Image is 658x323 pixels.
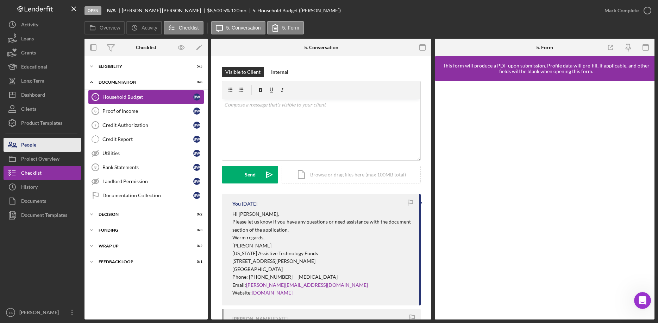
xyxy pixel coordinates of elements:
[225,67,261,77] div: Visible to Client
[242,201,257,207] time: 2025-09-09 12:02
[164,21,203,34] button: Checklist
[268,67,292,77] button: Internal
[136,45,156,50] div: Checklist
[193,122,200,129] div: B W
[232,273,412,281] p: Phone: [PHONE_NUMBER] – [MEDICAL_DATA]
[94,95,96,99] tspan: 5
[193,192,200,199] div: B W
[102,179,193,184] div: Landlord Permission
[102,108,193,114] div: Proof of Income
[142,25,157,31] label: Activity
[100,25,120,31] label: Overview
[232,234,412,241] p: Warm regards,
[282,25,299,31] label: 5. Form
[88,90,204,104] a: 5Household BudgetBW
[99,212,185,217] div: DECISION
[94,109,96,113] tspan: 6
[604,4,639,18] div: Mark Complete
[102,150,193,156] div: Utilities
[84,6,101,15] div: Open
[99,64,185,69] div: ELIGIBILITY
[273,316,288,322] time: 2025-09-04 19:57
[193,136,200,143] div: B W
[232,257,412,265] p: [STREET_ADDRESS][PERSON_NAME]
[88,160,204,174] a: 8Bank StatementsBW
[222,67,264,77] button: Visible to Client
[94,123,96,127] tspan: 7
[8,311,13,315] text: TS
[271,67,288,77] div: Internal
[252,8,341,13] div: 5. Household Budget ([PERSON_NAME])
[94,165,96,169] tspan: 8
[99,260,185,264] div: Feedback Loop
[99,244,185,248] div: Wrap up
[634,292,651,309] iframe: Intercom live chat
[207,7,222,13] span: $8,500
[246,282,368,288] a: [PERSON_NAME][EMAIL_ADDRESS][DOMAIN_NAME]
[102,94,193,100] div: Household Budget
[438,63,655,74] div: This form will produce a PDF upon submission. Profile data will pre-fill, if applicable, and othe...
[88,118,204,132] a: 7Credit AuthorizationBW
[252,290,293,296] a: [DOMAIN_NAME]
[88,174,204,188] a: Landlord PermissionBW
[102,122,193,128] div: Credit Authorization
[84,21,125,34] button: Overview
[126,21,162,34] button: Activity
[193,164,200,171] div: B W
[245,166,256,183] div: Send
[190,244,202,248] div: 0 / 2
[18,305,63,321] div: [PERSON_NAME]
[193,93,200,101] div: B W
[88,104,204,118] a: 6Proof of IncomeBW
[88,146,204,160] a: UtilitiesBW
[232,210,412,218] p: Hi [PERSON_NAME],
[99,228,185,232] div: Funding
[222,166,278,183] button: Send
[536,45,553,50] div: 5. Form
[232,250,412,257] p: [US_STATE] Assistive Technology Funds
[232,201,241,207] div: You
[193,108,200,115] div: B W
[232,316,272,322] div: [PERSON_NAME]
[122,8,207,13] div: [PERSON_NAME] [PERSON_NAME]
[232,242,412,250] p: [PERSON_NAME]
[304,45,338,50] div: 5. Conversation
[99,80,185,84] div: DOCUMENTATION
[88,132,204,146] a: Credit ReportBW
[232,289,412,297] p: Website:
[193,150,200,157] div: B W
[190,212,202,217] div: 0 / 2
[4,305,81,319] button: TS[PERSON_NAME]
[267,21,304,34] button: 5. Form
[442,88,648,312] iframe: Lenderfit form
